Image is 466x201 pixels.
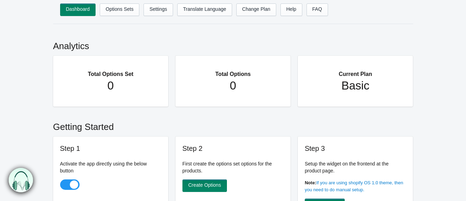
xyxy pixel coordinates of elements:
h2: Current Plan [312,63,399,79]
a: Help [280,3,302,16]
img: bxm.png [8,168,32,193]
a: Translate Language [177,3,232,16]
p: First create the options set options for the products. [182,160,284,174]
h2: Total Options [189,63,277,79]
a: Change Plan [236,3,276,16]
a: Settings [144,3,173,16]
h1: 0 [189,79,277,93]
a: Dashboard [60,3,96,16]
p: Setup the widget on the frontend at the product page. [305,160,406,174]
h3: Step 2 [182,144,284,153]
h2: Analytics [53,33,413,56]
h3: Step 1 [60,144,162,153]
h2: Total Options Set [67,63,155,79]
a: Options Sets [100,3,139,16]
h1: 0 [67,79,155,93]
a: Create Options [182,179,227,192]
p: Activate the app directly using the below button [60,160,162,174]
h1: Basic [312,79,399,93]
a: FAQ [306,3,328,16]
h2: Getting Started [53,114,413,137]
b: Note: [305,180,316,185]
h3: Step 3 [305,144,406,153]
a: If you are using shopify OS 1.0 theme, then you need to do manual setup. [305,180,403,192]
